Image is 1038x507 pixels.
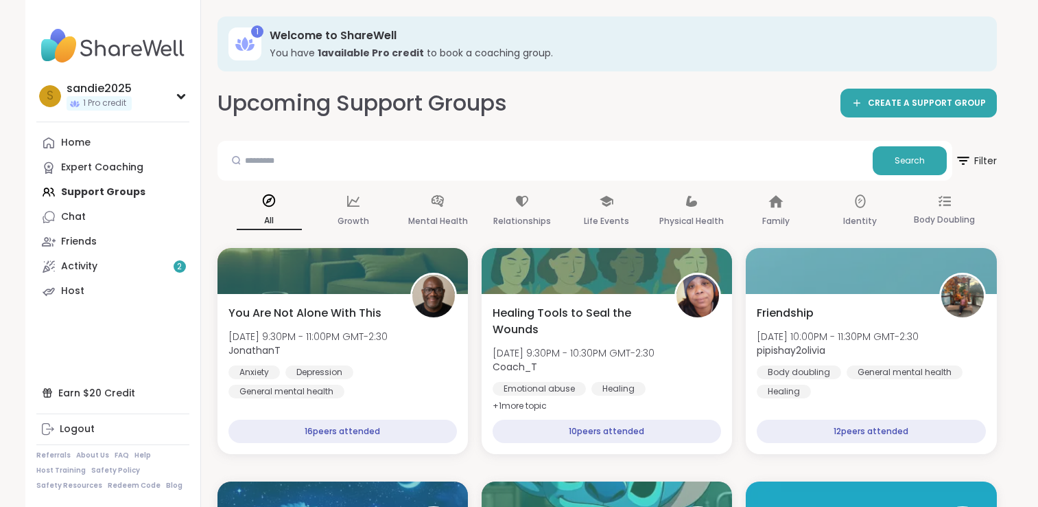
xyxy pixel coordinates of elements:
[134,451,151,460] a: Help
[228,330,388,343] span: [DATE] 9:30PM - 11:00PM GMT-2:30
[36,131,189,155] a: Home
[757,385,811,398] div: Healing
[36,381,189,405] div: Earn $20 Credit
[412,275,455,317] img: JonathanT
[955,144,997,177] span: Filter
[76,451,109,460] a: About Us
[36,229,189,254] a: Friends
[36,481,102,491] a: Safety Resources
[251,25,263,38] div: 1
[47,87,54,105] span: s
[177,261,182,273] span: 2
[36,417,189,442] a: Logout
[840,89,997,117] a: CREATE A SUPPORT GROUP
[493,346,654,360] span: [DATE] 9:30PM - 10:30PM GMT-2:30
[83,98,126,109] span: 1 Pro credit
[115,451,129,460] a: FAQ
[61,161,143,174] div: Expert Coaching
[36,22,189,70] img: ShareWell Nav Logo
[36,279,189,304] a: Host
[873,146,947,175] button: Search
[843,213,877,229] p: Identity
[493,420,721,443] div: 10 peers attended
[61,235,97,249] div: Friends
[584,213,629,229] p: Life Events
[61,210,86,224] div: Chat
[493,382,586,396] div: Emotional abuse
[270,28,978,43] h3: Welcome to ShareWell
[61,284,84,298] div: Host
[895,155,925,167] span: Search
[36,466,86,475] a: Host Training
[108,481,161,491] a: Redeem Code
[318,46,424,60] b: 1 available Pro credit
[228,305,381,322] span: You Are Not Alone With This
[847,365,963,379] div: General mental health
[757,330,919,343] span: [DATE] 10:00PM - 11:30PM GMT-2:30
[228,343,281,357] b: JonathanT
[228,385,344,398] div: General mental health
[228,365,280,379] div: Anxiety
[762,213,790,229] p: Family
[868,98,986,109] span: CREATE A SUPPORT GROUP
[36,254,189,279] a: Activity2
[493,213,551,229] p: Relationships
[60,422,95,436] div: Logout
[91,466,140,475] a: Safety Policy
[166,481,182,491] a: Blog
[217,88,507,119] h2: Upcoming Support Groups
[676,275,719,317] img: Coach_T
[228,420,457,443] div: 16 peers attended
[408,213,468,229] p: Mental Health
[757,343,825,357] b: pipishay2olivia
[757,420,985,443] div: 12 peers attended
[36,205,189,229] a: Chat
[61,136,91,150] div: Home
[61,260,97,273] div: Activity
[493,305,659,338] span: Healing Tools to Seal the Wounds
[270,46,978,60] h3: You have to book a coaching group.
[659,213,724,229] p: Physical Health
[493,360,537,374] b: Coach_T
[591,382,646,396] div: Healing
[67,81,132,96] div: sandie2025
[757,365,841,379] div: Body doubling
[237,212,302,230] p: All
[36,451,71,460] a: Referrals
[941,275,984,317] img: pipishay2olivia
[914,212,975,228] p: Body Doubling
[757,305,814,322] span: Friendship
[338,213,369,229] p: Growth
[955,141,997,181] button: Filter
[285,365,353,379] div: Depression
[36,155,189,180] a: Expert Coaching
